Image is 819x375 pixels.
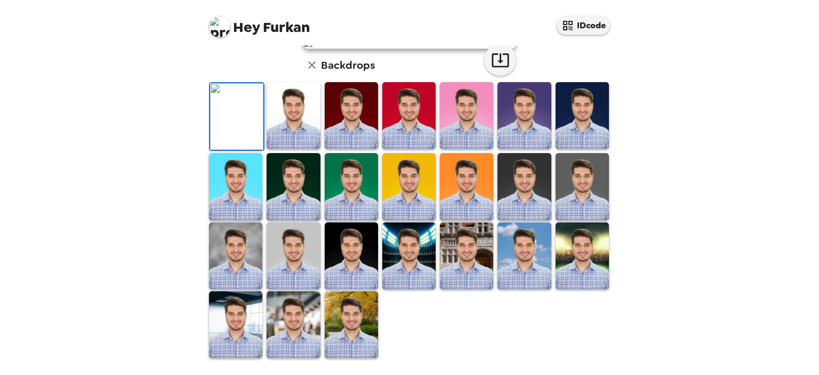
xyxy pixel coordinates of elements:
[210,83,263,150] img: Original
[321,57,375,74] h6: Backdrops
[557,16,610,35] button: IDcode
[209,11,310,35] span: Furkan
[209,16,230,37] img: profile pic
[233,18,260,37] span: Hey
